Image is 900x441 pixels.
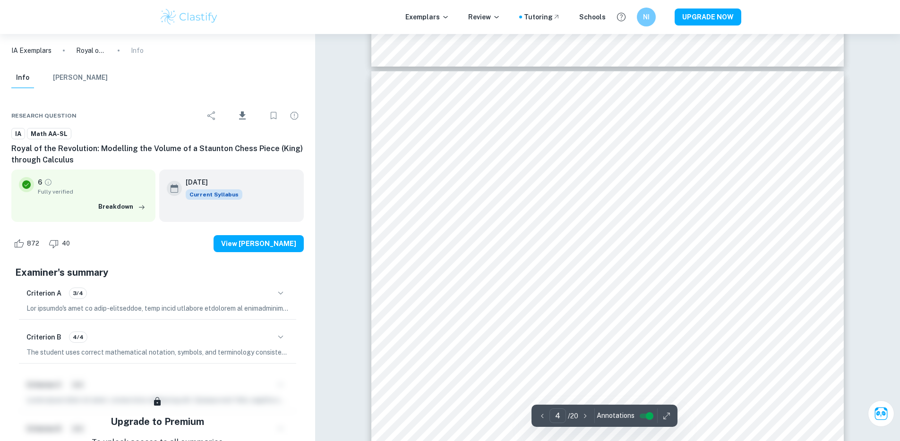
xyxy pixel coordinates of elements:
[38,187,148,196] span: Fully verified
[27,129,71,139] span: Math AA-SL
[26,347,289,357] p: The student uses correct mathematical notation, symbols, and terminology consistently and accurat...
[214,235,304,252] button: View [PERSON_NAME]
[597,411,634,421] span: Annotations
[264,106,283,125] div: Bookmark
[96,200,148,214] button: Breakdown
[159,8,219,26] img: Clastify logo
[675,8,741,25] button: UPGRADE NOW
[11,128,25,140] a: IA
[57,239,75,248] span: 40
[131,45,144,56] p: Info
[186,189,242,200] span: Current Syllabus
[22,239,44,248] span: 872
[186,189,242,200] div: This exemplar is based on the current syllabus. Feel free to refer to it for inspiration/ideas wh...
[26,303,289,314] p: Lor ipsumdo's amet co adip-elitseddoe, temp incid utlabore etdolorem al enimadminimv, quis, nos e...
[46,236,75,251] div: Dislike
[11,45,51,56] a: IA Exemplars
[11,68,34,88] button: Info
[11,143,304,166] h6: Royal of the Revolution: Modelling the Volume of a Staunton Chess Piece (King) through Calculus
[69,333,87,341] span: 4/4
[111,415,204,429] h5: Upgrade to Premium
[76,45,106,56] p: Royal of the Revolution: Modelling the Volume of a Staunton Chess Piece (King) through Calculus
[11,111,77,120] span: Research question
[285,106,304,125] div: Report issue
[11,236,44,251] div: Like
[637,8,656,26] button: NI
[26,288,61,298] h6: Criterion A
[223,103,262,128] div: Download
[44,178,52,187] a: Grade fully verified
[468,12,500,22] p: Review
[27,128,71,140] a: Math AA-SL
[38,177,42,187] p: 6
[613,9,629,25] button: Help and Feedback
[186,177,235,187] h6: [DATE]
[405,12,449,22] p: Exemplars
[579,12,606,22] a: Schools
[26,332,61,342] h6: Criterion B
[69,289,86,297] span: 3/4
[568,411,578,421] p: / 20
[202,106,221,125] div: Share
[12,129,25,139] span: IA
[868,400,894,427] button: Ask Clai
[53,68,108,88] button: [PERSON_NAME]
[15,265,300,280] h5: Examiner's summary
[641,12,651,22] h6: NI
[524,12,560,22] a: Tutoring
